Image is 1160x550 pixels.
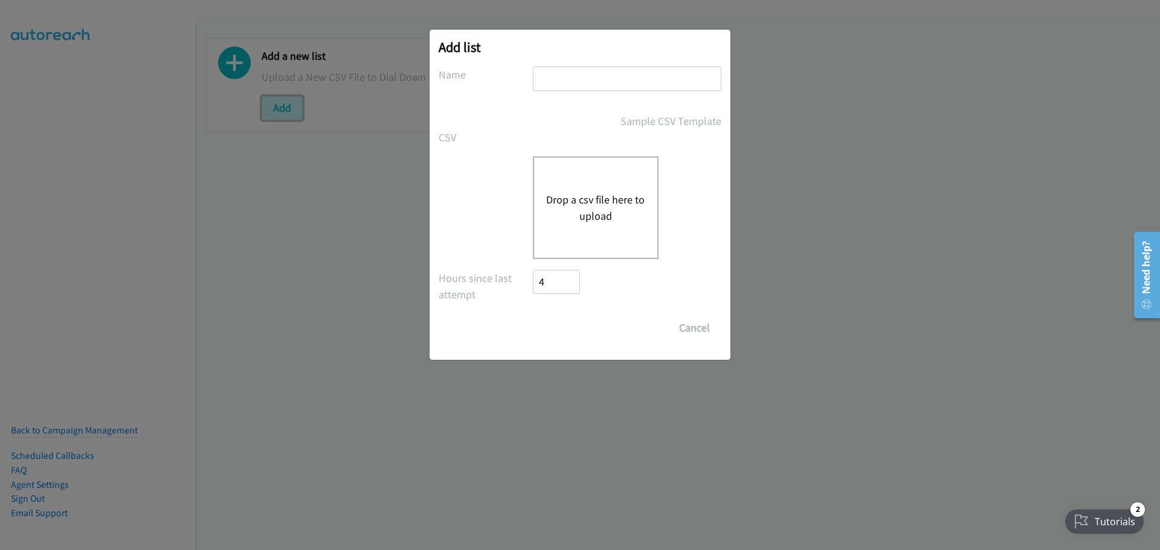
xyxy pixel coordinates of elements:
a: Sample CSV Template [620,113,721,129]
iframe: Checklist [1058,497,1151,541]
label: Hours since last attempt [439,270,533,302]
button: Cancel [668,316,721,340]
label: CSV [439,129,533,145]
h2: Add list [439,39,721,56]
button: Drop a csv file here to upload [546,191,645,224]
iframe: Resource Center [1125,227,1160,323]
label: Name [439,66,533,83]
